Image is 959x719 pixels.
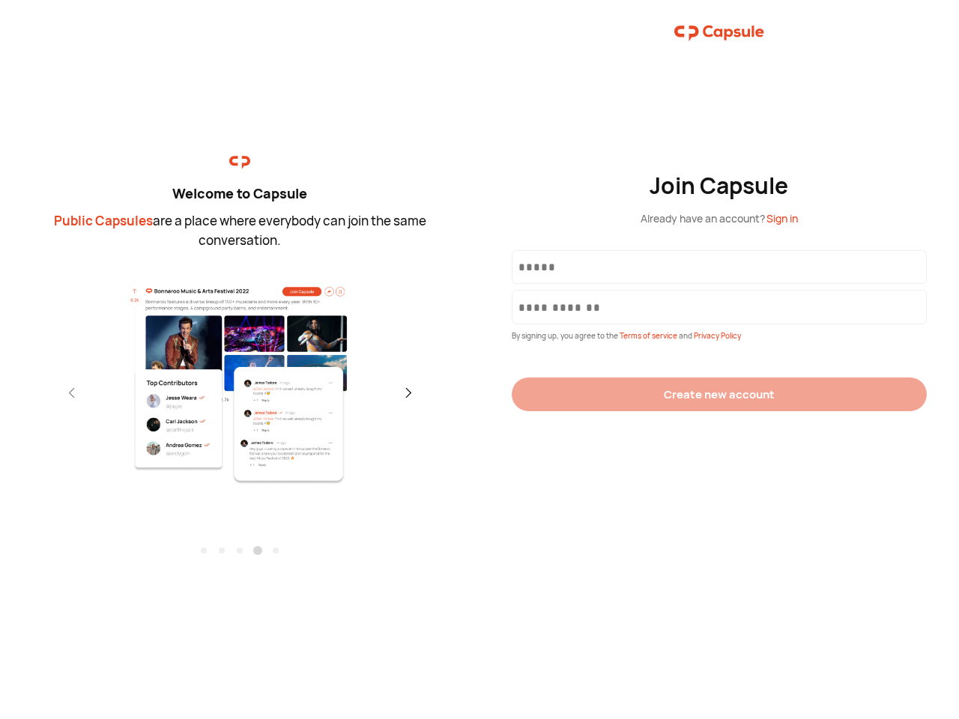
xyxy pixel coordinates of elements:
[76,279,404,485] img: fourth.png
[694,330,741,341] span: Privacy Policy
[229,152,250,173] img: logo
[664,386,775,402] div: Create new account
[641,210,798,226] div: Already have an account?
[52,183,427,204] div: Welcome to Capsule
[52,211,427,249] div: are a place where everybody can join the same conversation.
[674,18,764,48] img: logo
[512,330,927,342] div: By signing up, you agree to the and
[650,172,790,199] div: Join Capsule
[54,212,153,229] span: Public Capsules
[512,377,927,411] button: Create new account
[766,211,798,225] span: Sign in
[620,330,679,341] span: Terms of service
